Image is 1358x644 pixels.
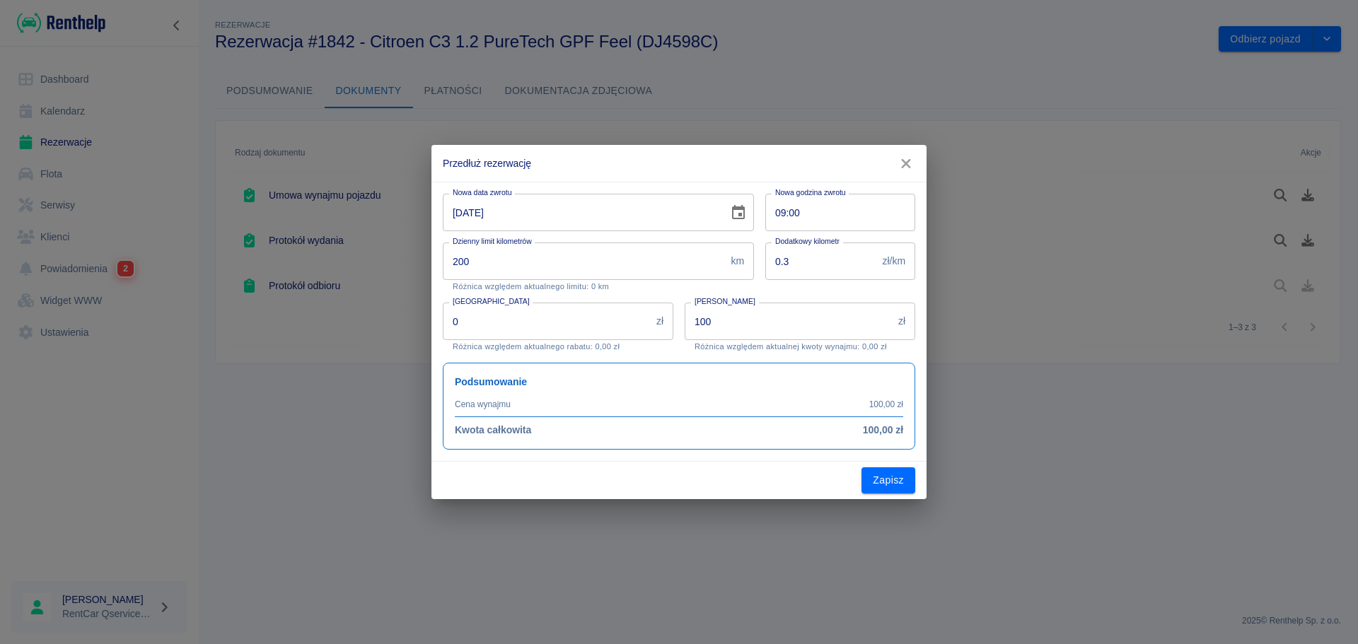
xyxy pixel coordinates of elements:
[695,342,905,351] p: Różnica względem aktualnej kwoty wynajmu: 0,00 zł
[453,236,532,247] label: Dzienny limit kilometrów
[453,282,744,291] p: Różnica względem aktualnego limitu: 0 km
[455,375,903,390] h6: Podsumowanie
[443,303,651,340] input: Kwota rabatu ustalona na początku
[431,145,927,182] h2: Przedłuż rezerwację
[869,398,903,411] p: 100,00 zł
[731,254,744,269] p: km
[685,303,893,340] input: Kwota wynajmu od początkowej daty, nie samego aneksu.
[775,187,846,198] label: Nowa godzina zwrotu
[863,423,903,438] h6: 100,00 zł
[455,398,511,411] p: Cena wynajmu
[898,314,905,329] p: zł
[656,314,663,329] p: zł
[455,423,531,438] h6: Kwota całkowita
[443,194,719,231] input: DD-MM-YYYY
[775,236,840,247] label: Dodatkowy kilometr
[724,199,753,227] button: Choose date, selected date is 20 sie 2025
[453,296,530,307] label: [GEOGRAPHIC_DATA]
[453,187,511,198] label: Nowa data zwrotu
[765,194,905,231] input: hh:mm
[695,296,755,307] label: [PERSON_NAME]
[861,467,915,493] button: Zapisz
[453,342,663,351] p: Różnica względem aktualnego rabatu: 0,00 zł
[883,254,905,269] p: zł/km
